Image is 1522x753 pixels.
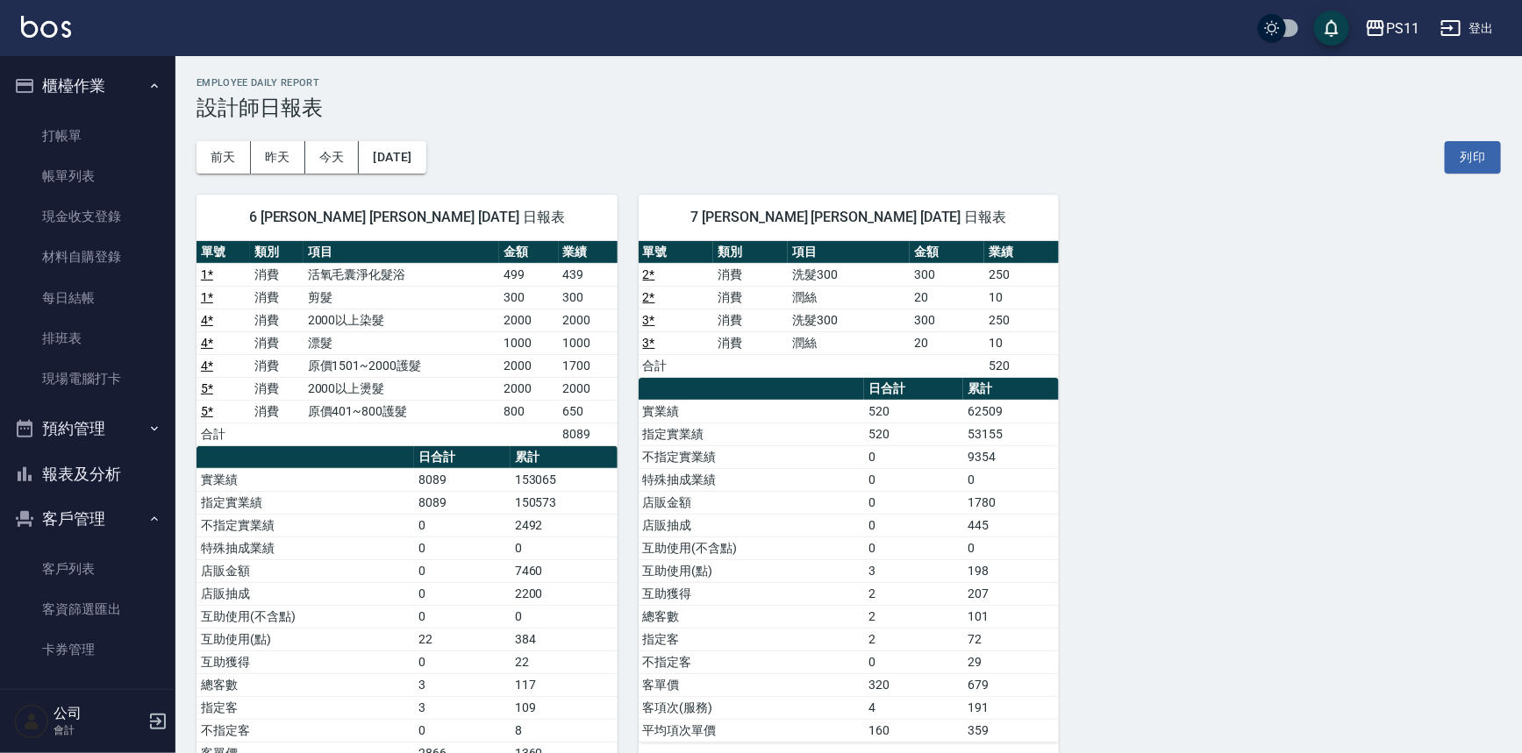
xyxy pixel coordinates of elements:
td: 2200 [511,582,618,605]
td: 520 [864,400,963,423]
td: 2000 [499,377,558,400]
button: 櫃檯作業 [7,63,168,109]
button: 列印 [1445,141,1501,174]
td: 2000 [499,354,558,377]
td: 320 [864,673,963,696]
th: 單號 [639,241,713,264]
a: 現場電腦打卡 [7,359,168,399]
a: 現金收支登錄 [7,196,168,237]
a: 客資篩選匯出 [7,589,168,629]
th: 業績 [559,241,618,264]
td: 300 [910,309,984,331]
td: 0 [864,650,963,673]
td: 0 [414,582,511,605]
td: 店販抽成 [639,514,864,536]
td: 平均項次單價 [639,719,864,742]
td: 29 [963,650,1059,673]
td: 22 [511,650,618,673]
td: 消費 [250,286,304,309]
th: 金額 [499,241,558,264]
button: 報表及分析 [7,451,168,497]
td: 原價1501~2000護髮 [304,354,500,377]
a: 客戶列表 [7,549,168,589]
td: 指定客 [639,628,864,650]
td: 439 [559,263,618,286]
td: 1780 [963,491,1059,514]
button: 預約管理 [7,406,168,451]
td: 客項次(服務) [639,696,864,719]
td: 20 [910,286,984,309]
button: PS11 [1358,11,1426,46]
td: 2000 [559,309,618,331]
td: 445 [963,514,1059,536]
button: 前天 [197,141,251,174]
button: 登出 [1433,12,1501,45]
a: 卡券管理 [7,629,168,670]
td: 互助使用(點) [639,559,864,582]
p: 會計 [54,722,143,738]
td: 不指定客 [639,650,864,673]
img: Logo [21,16,71,38]
td: 活氧毛囊淨化髮浴 [304,263,500,286]
td: 特殊抽成業績 [197,536,414,559]
td: 2 [864,605,963,628]
td: 0 [963,536,1059,559]
h3: 設計師日報表 [197,96,1501,120]
td: 9354 [963,445,1059,468]
td: 客單價 [639,673,864,696]
td: 0 [414,514,511,536]
td: 消費 [713,331,788,354]
td: 0 [864,445,963,468]
img: Person [14,704,49,739]
td: 0 [864,468,963,491]
td: 消費 [250,309,304,331]
td: 消費 [250,354,304,377]
h5: 公司 [54,705,143,722]
td: 0 [414,605,511,628]
td: 0 [414,559,511,582]
td: 3 [414,696,511,719]
td: 10 [984,331,1059,354]
td: 消費 [713,263,788,286]
td: 2 [864,628,963,650]
td: 0 [963,468,1059,491]
td: 2000以上染髮 [304,309,500,331]
td: 總客數 [639,605,864,628]
td: 679 [963,673,1059,696]
td: 2000以上燙髮 [304,377,500,400]
td: 384 [511,628,618,650]
td: 0 [414,650,511,673]
button: 行銷工具 [7,678,168,723]
td: 198 [963,559,1059,582]
td: 520 [864,423,963,445]
td: 0 [511,605,618,628]
table: a dense table [639,378,1060,742]
td: 359 [963,719,1059,742]
td: 250 [984,309,1059,331]
td: 520 [984,354,1059,377]
a: 材料自購登錄 [7,237,168,277]
td: 3 [414,673,511,696]
span: 7 [PERSON_NAME] [PERSON_NAME] [DATE] 日報表 [660,209,1039,226]
td: 8089 [414,468,511,491]
td: 10 [984,286,1059,309]
td: 1700 [559,354,618,377]
td: 互助獲得 [639,582,864,605]
th: 日合計 [864,378,963,401]
a: 打帳單 [7,116,168,156]
th: 單號 [197,241,250,264]
table: a dense table [197,241,618,446]
td: 指定客 [197,696,414,719]
td: 650 [559,400,618,423]
td: 101 [963,605,1059,628]
td: 店販金額 [639,491,864,514]
th: 項目 [304,241,500,264]
div: PS11 [1386,18,1419,39]
td: 8089 [559,423,618,445]
td: 潤絲 [788,331,910,354]
td: 指定實業績 [197,491,414,514]
td: 消費 [713,286,788,309]
td: 499 [499,263,558,286]
th: 業績 [984,241,1059,264]
th: 累計 [511,446,618,469]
